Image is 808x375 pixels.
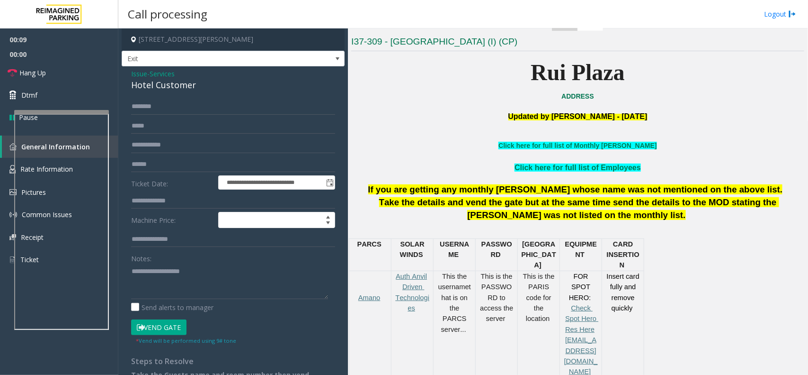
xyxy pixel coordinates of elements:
a: Click here for full list of Monthly [PERSON_NAME] [498,142,657,149]
img: 'icon' [9,256,16,264]
span: Services [150,69,175,79]
a: Check Spot Hero Res Here [565,304,598,333]
span: PASSWOR [481,240,512,258]
a: Click here for full list of Employees [515,164,641,172]
span: This the username [438,273,469,291]
h3: Call processing [123,2,212,26]
img: logout [789,9,796,19]
span: SOLAR WINDS [400,240,426,258]
span: Issue [131,69,147,79]
span: [GEOGRAPHIC_DATA] [522,240,556,269]
span: . [684,210,686,220]
img: 'icon' [9,189,17,195]
img: 'icon' [9,234,16,240]
a: General Information [2,136,118,158]
span: Toggle popup [324,176,335,189]
span: Dtmf [21,90,37,100]
img: 'icon' [9,211,17,219]
span: Increase value [321,212,335,220]
span: USERNAME [440,240,469,258]
span: D [496,251,501,258]
a: Amano [358,294,380,302]
b: Rui Plaza [531,60,625,85]
span: Take the details and vend the gate but at the same time send the details to the MOD stating the [... [379,197,779,220]
label: Notes: [131,250,151,264]
a: Driven Technologies [395,283,429,312]
small: Vend will be performed using 9# tone [136,337,236,344]
span: FOR SPOT HERO: [569,273,592,302]
span: If you are getting any monthly [PERSON_NAME] whose name was not mentioned on the above list. [368,184,783,194]
span: This is the PASSWORD to access the server [480,273,515,323]
button: Vend Gate [131,320,186,336]
span: Decrease value [321,220,335,228]
h4: [STREET_ADDRESS][PERSON_NAME] [122,28,345,51]
label: Machine Price: [129,212,216,228]
h3: I37-309 - [GEOGRAPHIC_DATA] (I) (CP) [351,36,804,51]
span: This is the PARIS code for the location [523,273,557,323]
span: EQUIPMENT [565,240,597,258]
a: Logout [764,9,796,19]
span: - [147,69,175,78]
label: Send alerts to manager [131,302,213,312]
span: Updated by [PERSON_NAME] - [DATE] [508,112,648,120]
span: CARD INSERTION [607,240,639,269]
span: Exit [122,51,300,66]
a: ADDRESS [561,92,594,100]
span: Insert card fully and remove quickly [607,273,641,312]
img: 'icon' [9,143,17,150]
h4: Steps to Resolve [131,357,335,366]
div: Hotel Customer [131,79,335,91]
span: Hang Up [19,68,46,78]
label: Ticket Date: [129,175,216,190]
span: that is on the PARCS server... [441,283,471,333]
img: 'icon' [9,165,16,174]
a: Auth Anvil [396,273,427,280]
span: PARCS [357,240,382,248]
